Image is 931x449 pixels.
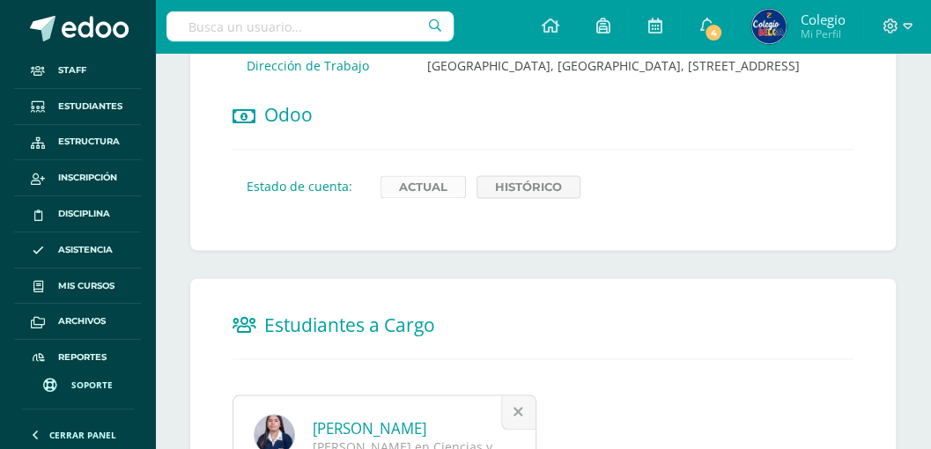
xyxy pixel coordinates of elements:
a: Estructura [14,125,141,161]
td: [GEOGRAPHIC_DATA], [GEOGRAPHIC_DATA], [STREET_ADDRESS] [413,50,814,81]
a: Estudiantes [14,89,141,125]
a: Asistencia [14,232,141,269]
a: Actual [381,175,466,198]
span: Estudiantes [58,99,122,114]
span: Estructura [58,135,120,149]
h2: Odoo [233,98,853,132]
span: Soporte [71,379,113,391]
img: c600e396c05fc968532ff46e374ede2f.png [751,9,787,44]
td: Estado de cuenta: [233,168,366,205]
input: Busca un usuario... [166,11,454,41]
span: Cerrar panel [49,429,116,441]
span: Staff [58,63,86,77]
span: Asistencia [58,243,113,257]
span: Archivos [58,314,106,328]
span: Disciplina [58,207,110,221]
span: Estudiantes a Cargo [264,312,435,336]
a: Histórico [477,175,580,198]
span: Inscripción [58,171,117,185]
a: Reportes [14,340,141,376]
a: Disciplina [14,196,141,232]
span: 4 [704,23,723,42]
a: Mis cursos [14,269,141,305]
span: Colegio [800,11,845,28]
a: Archivos [14,304,141,340]
a: Soporte [21,361,134,404]
a: Staff [14,53,141,89]
span: Mis cursos [58,279,115,293]
span: Reportes [58,350,107,364]
a: Inscripción [14,160,141,196]
a: [PERSON_NAME] [313,417,426,438]
span: Mi Perfil [800,26,845,41]
td: Dirección de Trabajo [233,50,413,81]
